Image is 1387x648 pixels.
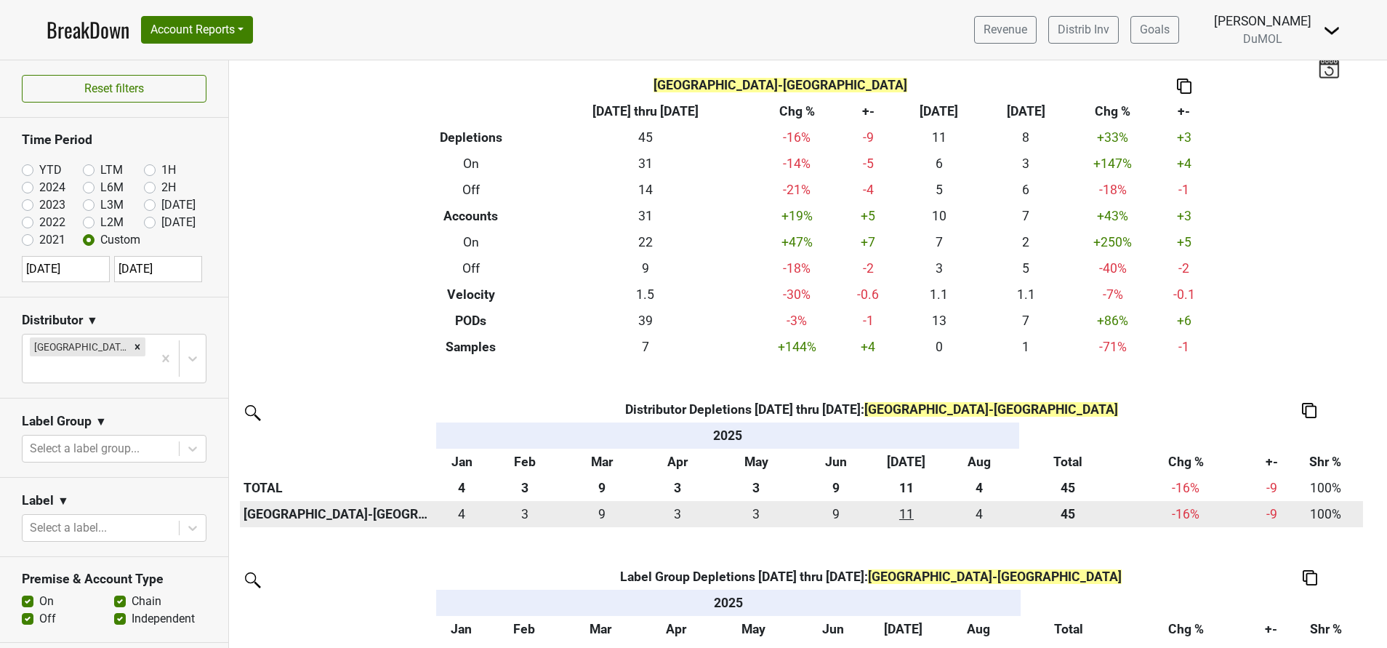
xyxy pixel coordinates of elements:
label: L3M [100,196,124,214]
span: ▼ [87,312,98,329]
td: -5 [840,151,896,177]
th: &nbsp;: activate to sort column ascending [1255,423,1288,449]
th: Chg % [754,98,841,124]
th: +- [1157,98,1212,124]
div: Remove Great Lakes-MI [129,337,145,356]
label: L2M [100,214,124,231]
th: [GEOGRAPHIC_DATA]-[GEOGRAPHIC_DATA] [240,501,436,527]
td: -40 % [1069,255,1157,281]
td: -1 [1157,334,1212,360]
td: +86 % [1069,308,1157,334]
h3: Time Period [22,132,206,148]
td: 31 [537,151,753,177]
th: &nbsp;: activate to sort column ascending [240,423,436,449]
td: 6 [983,177,1070,203]
div: 3 [491,505,558,524]
th: 4 [436,475,488,501]
a: BreakDown [47,15,129,45]
td: 5 [983,255,1070,281]
th: Jun: activate to sort column ascending [798,449,874,475]
label: [DATE] [161,196,196,214]
th: Chg % [1116,449,1255,475]
td: 11 [896,124,983,151]
th: Chg % [1069,98,1157,124]
th: &nbsp;: activate to sort column ascending [1021,590,1117,616]
td: -7 % [1069,281,1157,308]
img: last_updated_date [1318,57,1340,78]
th: On [405,151,538,177]
td: +3 [1157,124,1212,151]
th: Total [1019,449,1116,475]
th: &nbsp;: activate to sort column ascending [1116,423,1255,449]
button: Reset filters [22,75,206,103]
img: filter [240,567,263,591]
label: 2021 [39,231,65,249]
td: 1.5 [537,281,753,308]
label: 2H [161,179,176,196]
th: [DATE] thru [DATE] [537,98,753,124]
h3: Distributor [22,313,83,328]
th: Feb: activate to sort column ascending [488,449,562,475]
label: [DATE] [161,214,196,231]
th: 45 [1019,475,1116,501]
td: 7 [983,203,1070,229]
th: &nbsp;: activate to sort column ascending [240,590,436,616]
th: Feb: activate to sort column ascending [487,616,561,642]
td: -9 [840,124,896,151]
div: 3 [717,505,795,524]
td: 7 [983,308,1070,334]
div: 3 [645,505,710,524]
input: YYYY-MM-DD [22,256,110,282]
img: Copy to clipboard [1303,570,1317,585]
th: 11 [874,475,938,501]
td: 5 [896,177,983,203]
label: 2023 [39,196,65,214]
td: -1 [840,308,896,334]
span: ▼ [95,413,107,431]
th: &nbsp;: activate to sort column ascending [1255,590,1287,616]
td: +147 % [1069,151,1157,177]
div: 4 [942,505,1016,524]
td: -14 % [754,151,841,177]
td: 22 [537,229,753,255]
div: 9 [566,505,638,524]
th: Jul: activate to sort column ascending [871,616,936,642]
td: 7 [537,334,753,360]
th: Shr % [1287,616,1364,642]
td: +4 [1157,151,1212,177]
th: &nbsp;: activate to sort column ascending [1117,590,1255,616]
td: 1 [983,334,1070,360]
th: Mar: activate to sort column ascending [561,616,640,642]
td: +7 [840,229,896,255]
td: 14 [537,177,753,203]
td: +3 [1157,203,1212,229]
th: &nbsp;: activate to sort column ascending [1287,590,1364,616]
td: +33 % [1069,124,1157,151]
th: Mar: activate to sort column ascending [562,449,642,475]
th: 9 [798,475,874,501]
th: Chg % [1117,616,1255,642]
th: +- [1255,449,1288,475]
label: Independent [132,610,195,628]
th: Jun: activate to sort column ascending [795,616,871,642]
td: +250 % [1069,229,1157,255]
td: -71 % [1069,334,1157,360]
th: Aug: activate to sort column ascending [938,449,1019,475]
th: [DATE] [896,98,983,124]
label: Custom [100,231,140,249]
th: Off [405,177,538,203]
td: +4 [840,334,896,360]
th: 9 [562,475,642,501]
td: 3.5 [436,501,488,527]
img: Copy to clipboard [1177,79,1191,94]
td: +6 [1157,308,1212,334]
span: [GEOGRAPHIC_DATA]-[GEOGRAPHIC_DATA] [864,402,1118,417]
td: 6 [896,151,983,177]
label: 2022 [39,214,65,231]
td: 3 [983,151,1070,177]
td: 0 [896,334,983,360]
th: Depletions [405,124,538,151]
th: Jan: activate to sort column ascending [436,616,487,642]
th: +- [1255,616,1287,642]
th: Shr % [1288,449,1363,475]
